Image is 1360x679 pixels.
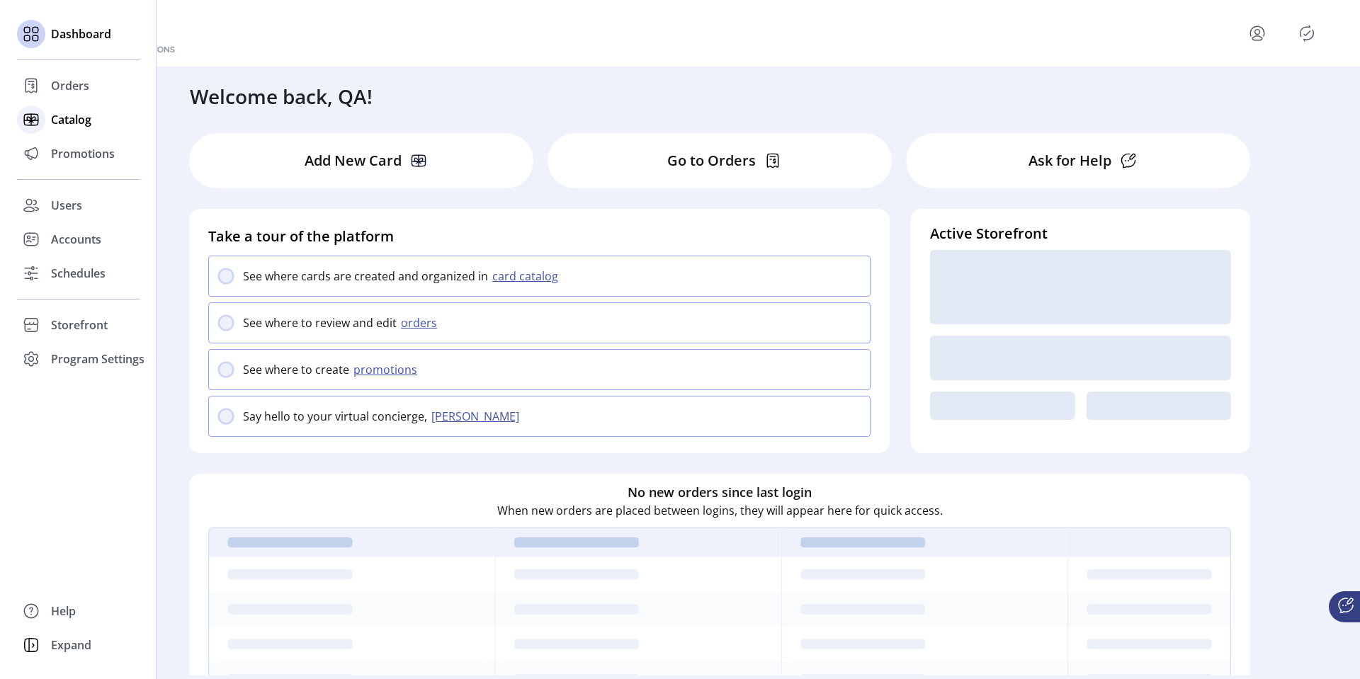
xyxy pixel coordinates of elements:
p: See where cards are created and organized in [243,268,488,285]
span: Promotions [51,145,115,162]
h6: No new orders since last login [628,483,812,502]
h4: Active Storefront [930,223,1231,244]
h3: Welcome back, QA! [190,81,373,111]
p: Add New Card [305,150,402,171]
button: [PERSON_NAME] [427,408,528,425]
p: See where to create [243,361,349,378]
p: Say hello to your virtual concierge, [243,408,427,425]
button: promotions [349,361,426,378]
span: Accounts [51,231,101,248]
span: Storefront [51,316,108,333]
span: Catalog [51,111,91,128]
button: menu [1246,22,1269,45]
button: card catalog [488,268,567,285]
p: Ask for Help [1028,150,1111,171]
span: Expand [51,637,91,654]
span: Help [51,603,76,620]
span: Schedules [51,265,106,282]
p: See where to review and edit [243,314,397,331]
p: Go to Orders [667,150,756,171]
span: Program Settings [51,350,144,367]
h4: Take a tour of the platform [208,226,871,247]
p: When new orders are placed between logins, they will appear here for quick access. [497,502,943,519]
span: Orders [51,77,89,94]
span: Dashboard [51,25,111,42]
button: orders [397,314,446,331]
button: Publisher Panel [1296,22,1318,45]
span: Users [51,197,82,214]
